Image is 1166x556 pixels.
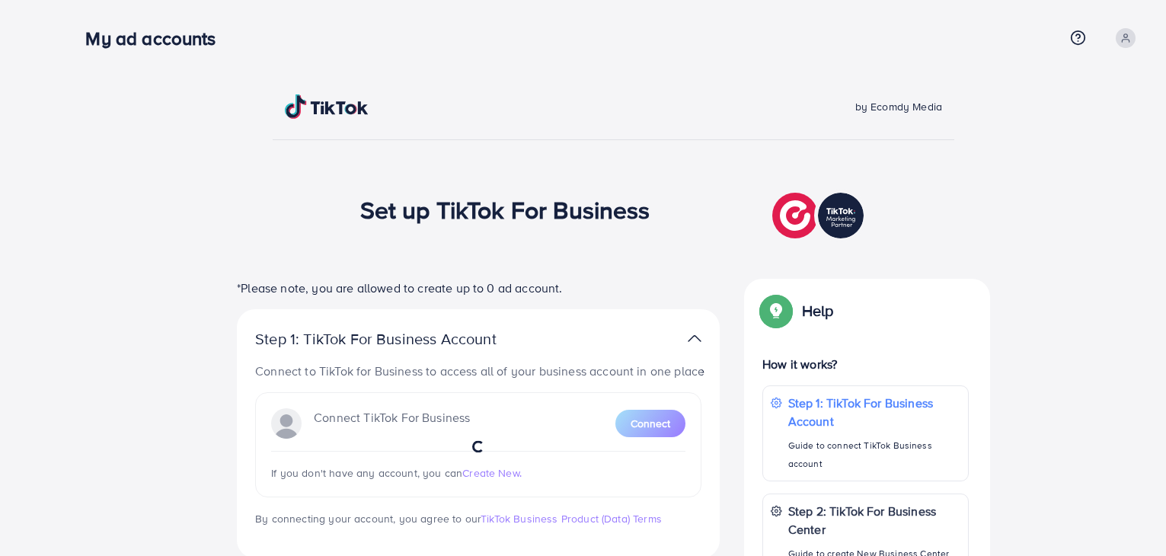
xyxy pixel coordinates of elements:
p: *Please note, you are allowed to create up to 0 ad account. [237,279,720,297]
h1: Set up TikTok For Business [360,195,650,224]
img: TikTok partner [772,189,867,242]
img: Popup guide [762,297,790,324]
h3: My ad accounts [85,27,228,50]
span: by Ecomdy Media [855,99,942,114]
img: TikTok partner [688,328,701,350]
p: Step 2: TikTok For Business Center [788,502,960,538]
p: Guide to connect TikTok Business account [788,436,960,473]
p: Step 1: TikTok For Business Account [788,394,960,430]
p: Help [802,302,834,320]
p: Step 1: TikTok For Business Account [255,330,545,348]
img: TikTok [285,94,369,119]
p: How it works? [762,355,969,373]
